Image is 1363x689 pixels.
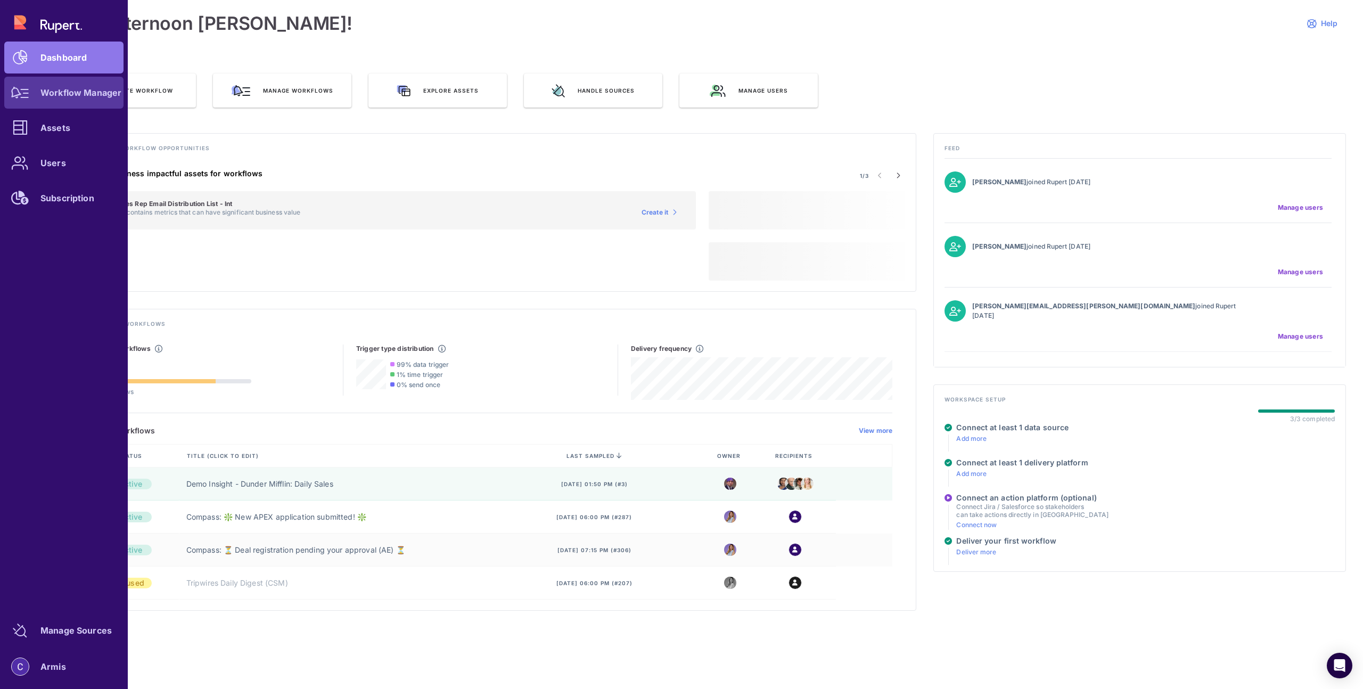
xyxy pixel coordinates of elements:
[724,544,736,556] img: 8988563339665_5a12f1d3e1fcf310ea11_32.png
[4,77,124,109] a: Workflow Manager
[109,578,152,588] div: Paused
[1278,332,1323,341] span: Manage users
[556,579,633,587] span: [DATE] 06:00 pm (#207)
[1278,268,1323,276] span: Manage users
[972,301,1245,321] p: joined Rupert [DATE]
[423,87,479,94] span: Explore assets
[556,513,632,521] span: [DATE] 06:00 pm (#287)
[186,479,333,489] a: Demo Insight - Dunder Mifflin: Daily Sales
[58,13,352,34] h1: Good afternoon [PERSON_NAME]!
[775,452,815,460] span: Recipients
[972,302,1195,310] strong: [PERSON_NAME][EMAIL_ADDRESS][PERSON_NAME][DOMAIN_NAME]
[263,87,333,94] span: Manage workflows
[631,344,692,353] h5: Delivery frequency
[40,125,70,131] div: Assets
[801,474,814,493] img: angela.jpeg
[945,396,1335,409] h4: Workspace setup
[110,87,173,94] span: Create Workflow
[738,87,788,94] span: Manage users
[187,452,261,460] span: Title (click to edit)
[642,208,669,217] span: Create it
[397,381,440,389] span: 0% send once
[186,512,366,522] a: Compass: ❇️ New APEX application submitted! ❇️
[972,242,1245,251] p: joined Rupert [DATE]
[4,147,124,179] a: Users
[956,493,1108,503] h4: Connect an action platform (optional)
[793,478,806,490] img: jim.jpeg
[859,426,893,435] a: View more
[69,144,905,158] h4: Discover new workflow opportunities
[972,177,1245,187] p: joined Rupert [DATE]
[717,452,743,460] span: Owner
[356,344,434,353] h5: Trigger type distribution
[4,112,124,144] a: Assets
[12,658,29,675] img: account-photo
[972,178,1027,186] strong: [PERSON_NAME]
[40,663,66,670] div: Armis
[186,545,405,555] a: Compass: ⏳ Deal registration pending your approval (AE) ⏳
[186,578,288,588] a: Tripwires Daily Digest (CSM)
[956,458,1088,467] h4: Connect at least 1 delivery platform
[109,545,152,555] div: Active
[397,371,443,379] span: 1% time trigger
[724,511,736,523] img: 8988563339665_5a12f1d3e1fcf310ea11_32.png
[69,169,696,178] h4: Suggested business impactful assets for workflows
[118,452,144,460] span: Status
[397,360,449,368] span: 99% data trigger
[956,503,1108,519] p: Connect Jira / Salesforce so stakeholders can take actions directly in [GEOGRAPHIC_DATA]
[972,242,1027,250] strong: [PERSON_NAME]
[724,577,736,589] img: 8988563339665_5a12f1d3e1fcf310ea11_32.png
[1278,203,1323,212] span: Manage users
[58,60,1346,73] h3: QUICK ACTIONS
[956,423,1069,432] h4: Connect at least 1 data source
[109,479,152,489] div: Active
[40,195,94,201] div: Subscription
[40,160,66,166] div: Users
[109,512,152,522] div: Active
[1327,653,1352,678] div: Open Intercom Messenger
[945,144,1335,158] h4: Feed
[956,470,987,478] a: Add more
[4,614,124,646] a: Manage Sources
[956,434,987,442] a: Add more
[956,521,997,529] a: Connect now
[956,548,996,556] a: Deliver more
[956,536,1056,546] h4: Deliver your first workflow
[69,320,905,334] h4: Track existing workflows
[557,546,631,554] span: [DATE] 07:15 pm (#306)
[561,480,628,488] span: [DATE] 01:50 pm (#3)
[860,172,869,179] span: 1/3
[1321,19,1337,28] span: Help
[578,87,635,94] span: Handle sources
[777,475,790,492] img: kelly.png
[785,474,798,493] img: creed.jpeg
[724,478,736,490] img: michael.jpeg
[81,388,251,396] p: 74/94 workflows
[40,89,121,96] div: Workflow Manager
[1290,415,1335,423] div: 3/3 completed
[566,453,614,459] span: last sampled
[40,627,112,634] div: Manage Sources
[4,182,124,214] a: Subscription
